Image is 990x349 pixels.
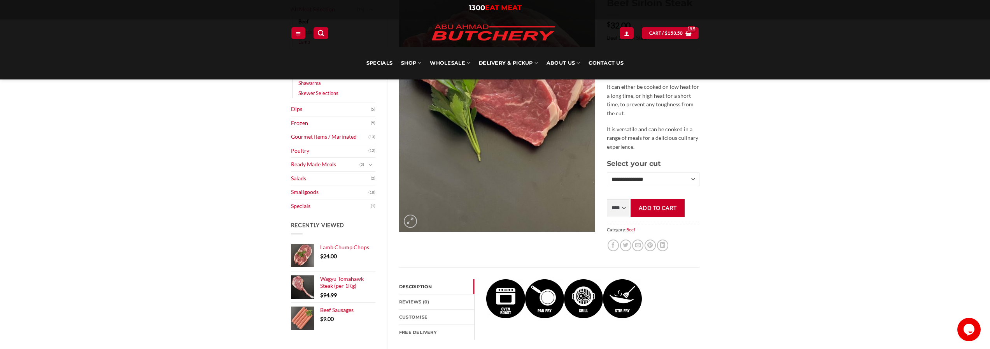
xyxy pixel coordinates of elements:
[607,83,699,118] p: It can either be cooked on low heat for a long time, or high heat for a short time, to prevent an...
[649,30,683,37] span: Cart /
[620,240,631,251] a: Share on Twitter
[320,292,323,298] span: $
[665,30,683,35] bdi: 153.50
[320,275,364,289] span: Wagyu Tomahawk Steak (per 1Kg)
[607,158,699,169] h3: Select your cut
[525,279,564,318] img: Beef Sirloin Steak
[368,187,375,198] span: (18)
[320,253,323,259] span: $
[320,307,354,313] span: Beef Sausages
[479,47,538,79] a: Delivery & Pickup
[399,294,474,309] a: Reviews (0)
[291,144,369,158] a: Poultry
[291,222,345,228] span: Recently Viewed
[469,4,485,12] span: 1300
[291,199,371,213] a: Specials
[607,224,699,235] span: Category:
[298,78,321,88] a: Shawarma
[314,27,328,39] a: Search
[642,27,699,39] a: View cart
[291,102,371,116] a: Dips
[632,240,643,251] a: Email to a Friend
[320,253,337,259] bdi: 24.00
[320,292,337,298] bdi: 94.99
[298,88,338,98] a: Skewer Selections
[371,173,375,184] span: (2)
[957,318,982,341] iframe: chat widget
[589,47,624,79] a: Contact Us
[425,19,561,47] img: Abu Ahmad Butchery
[291,116,371,130] a: Frozen
[371,200,375,212] span: (1)
[401,47,421,79] a: SHOP
[603,279,642,318] img: Beef Sirloin Steak
[486,279,525,318] img: Beef Sirloin Steak
[320,275,376,290] a: Wagyu Tomahawk Steak (per 1Kg)
[291,158,360,171] a: Ready Made Meals
[291,185,369,199] a: Smallgoods
[404,215,417,228] a: Zoom
[645,240,656,251] a: Pin on Pinterest
[469,4,522,12] a: 1300EAT MEAT
[399,325,474,340] a: FREE Delivery
[626,227,635,232] a: Beef
[399,310,474,324] a: Customise
[485,4,522,12] span: EAT MEAT
[366,47,392,79] a: Specials
[620,27,634,39] a: Login
[547,47,580,79] a: About Us
[359,159,364,171] span: (2)
[371,117,375,129] span: (9)
[564,279,603,318] img: Beef Sirloin Steak
[320,244,369,250] span: Lamb Chump Chops
[657,240,668,251] a: Share on LinkedIn
[291,27,305,39] a: Menu
[631,199,685,217] button: Add to cart
[607,125,699,152] p: It is versatile and can be cooked in a range of meals for a delicious culinary experience.
[320,244,376,251] a: Lamb Chump Chops
[368,131,375,143] span: (13)
[320,316,323,322] span: $
[320,316,334,322] bdi: 9.00
[608,240,619,251] a: Share on Facebook
[399,279,474,294] a: Description
[430,47,470,79] a: Wholesale
[320,307,376,314] a: Beef Sausages
[291,130,369,144] a: Gourmet Items / Marinated
[665,30,668,37] span: $
[366,160,375,169] button: Toggle
[371,104,375,115] span: (5)
[291,172,371,185] a: Salads
[368,145,375,157] span: (12)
